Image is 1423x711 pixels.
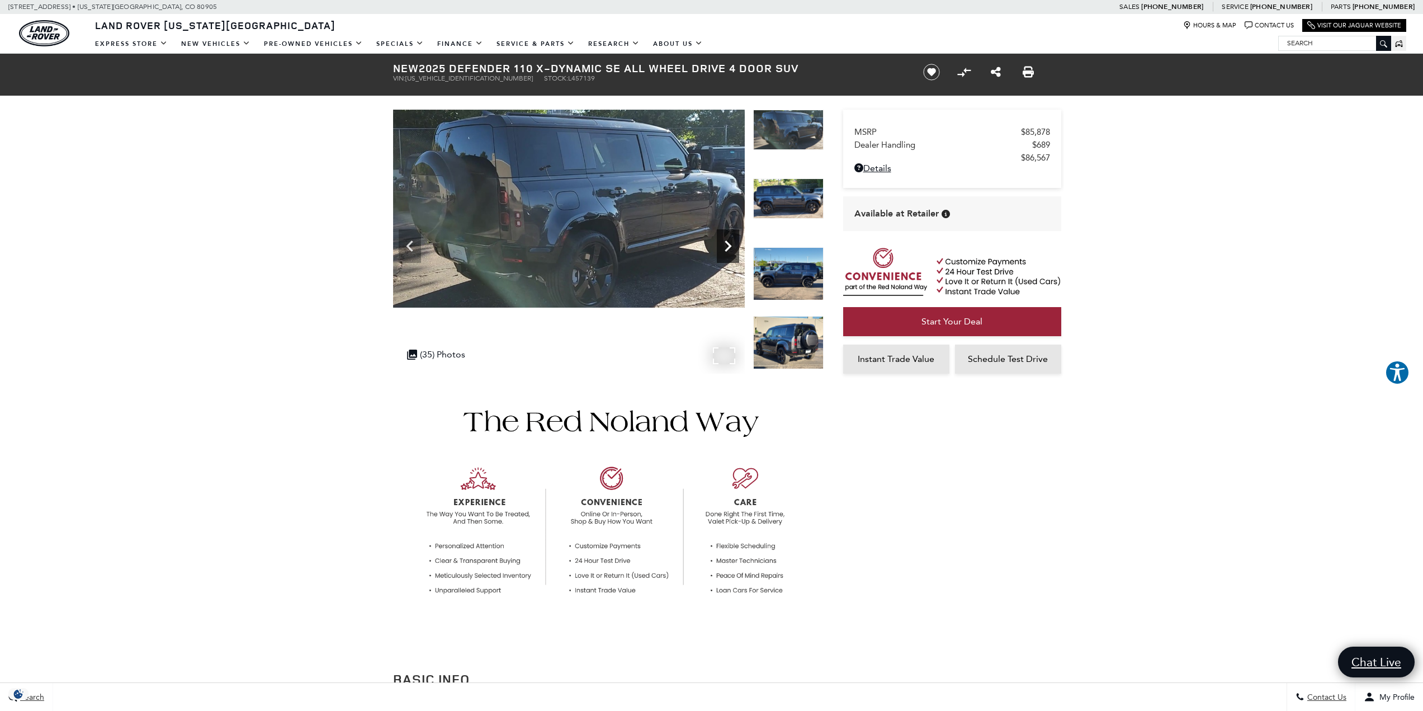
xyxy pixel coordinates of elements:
a: Dealer Handling $689 [854,140,1050,150]
span: L457139 [568,74,595,82]
a: land-rover [19,20,69,46]
img: New 2025 Carpathian Grey LAND ROVER X-Dynamic SE image 9 [753,178,824,219]
a: Details [854,163,1050,173]
div: (35) Photos [401,343,471,365]
span: Chat Live [1346,655,1407,670]
a: [PHONE_NUMBER] [1353,2,1415,11]
a: Schedule Test Drive [955,345,1061,374]
img: Land Rover [19,20,69,46]
a: Research [582,34,646,54]
h2: Basic Info [393,669,824,689]
span: Schedule Test Drive [968,354,1048,364]
button: Open user profile menu [1355,683,1423,711]
span: Parts [1331,3,1351,11]
a: New Vehicles [174,34,257,54]
a: Hours & Map [1183,21,1236,30]
a: [PHONE_NUMBER] [1250,2,1312,11]
img: Opt-Out Icon [6,688,31,700]
a: Land Rover [US_STATE][GEOGRAPHIC_DATA] [88,18,342,32]
div: Previous [399,229,421,263]
strong: New [393,60,419,76]
a: EXPRESS STORE [88,34,174,54]
img: New 2025 Carpathian Grey LAND ROVER X-Dynamic SE image 11 [753,316,824,369]
a: Instant Trade Value [843,345,949,374]
span: Land Rover [US_STATE][GEOGRAPHIC_DATA] [95,18,335,32]
button: Compare Vehicle [956,64,972,81]
section: Click to Open Cookie Consent Modal [6,688,31,700]
a: Finance [431,34,490,54]
span: $86,567 [1021,153,1050,163]
a: Specials [370,34,431,54]
input: Search [1279,36,1391,50]
a: Visit Our Jaguar Website [1307,21,1401,30]
a: Share this New 2025 Defender 110 X-Dynamic SE All Wheel Drive 4 Door SUV [991,65,1001,79]
a: Start Your Deal [843,307,1061,336]
a: Service & Parts [490,34,582,54]
span: Service [1222,3,1248,11]
span: Instant Trade Value [858,354,934,364]
a: Contact Us [1245,21,1294,30]
img: New 2025 Carpathian Grey LAND ROVER X-Dynamic SE image 10 [753,247,824,300]
span: MSRP [854,127,1021,137]
span: My Profile [1375,693,1415,702]
a: [PHONE_NUMBER] [1141,2,1203,11]
div: Next [717,229,739,263]
span: Contact Us [1304,693,1346,702]
nav: Main Navigation [88,34,710,54]
span: $689 [1032,140,1050,150]
img: New 2025 Carpathian Grey LAND ROVER X-Dynamic SE image 8 [753,110,824,150]
a: MSRP $85,878 [854,127,1050,137]
span: [US_VEHICLE_IDENTIFICATION_NUMBER] [405,74,533,82]
div: Vehicle is in stock and ready for immediate delivery. Due to demand, availability is subject to c... [942,210,950,218]
iframe: YouTube video player [843,379,1061,555]
a: About Us [646,34,710,54]
a: Chat Live [1338,647,1415,677]
a: $86,567 [854,153,1050,163]
span: Available at Retailer [854,208,939,220]
span: Sales [1119,3,1140,11]
a: Pre-Owned Vehicles [257,34,370,54]
span: VIN: [393,74,405,82]
h1: 2025 Defender 110 X-Dynamic SE All Wheel Drive 4 Door SUV [393,62,905,74]
a: [STREET_ADDRESS] • [US_STATE][GEOGRAPHIC_DATA], CO 80905 [8,3,217,11]
a: Print this New 2025 Defender 110 X-Dynamic SE All Wheel Drive 4 Door SUV [1023,65,1034,79]
span: Start Your Deal [921,316,982,327]
button: Save vehicle [919,63,944,81]
aside: Accessibility Help Desk [1385,360,1410,387]
span: $85,878 [1021,127,1050,137]
img: New 2025 Carpathian Grey LAND ROVER X-Dynamic SE image 8 [393,110,745,308]
button: Explore your accessibility options [1385,360,1410,385]
span: Stock: [544,74,568,82]
span: Dealer Handling [854,140,1032,150]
